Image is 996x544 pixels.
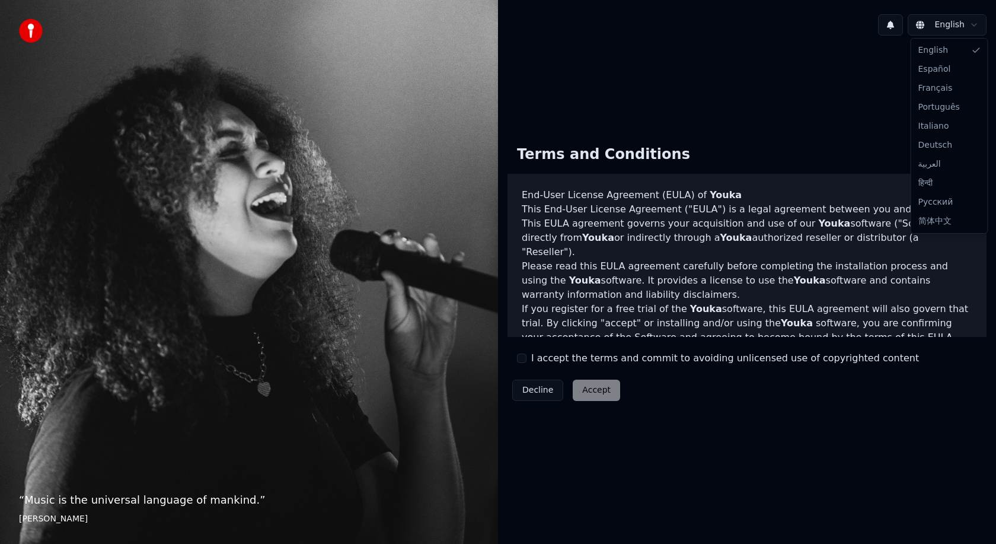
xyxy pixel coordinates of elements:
[918,120,949,132] span: Italiano
[918,82,953,94] span: Français
[918,139,953,151] span: Deutsch
[918,215,952,227] span: 简体中文
[918,158,941,170] span: العربية
[918,101,960,113] span: Português
[918,196,953,208] span: Русский
[918,63,951,75] span: Español
[918,44,949,56] span: English
[918,177,933,189] span: हिन्दी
